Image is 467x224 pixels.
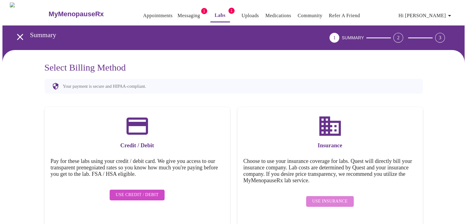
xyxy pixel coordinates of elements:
button: Uploads [239,10,262,22]
button: Use Credit / Debit [110,190,165,200]
span: Use Insurance [312,198,348,205]
button: Medications [263,10,294,22]
h3: Insurance [243,142,417,149]
button: open drawer [11,28,29,46]
a: Messaging [177,11,200,20]
button: Community [295,10,325,22]
span: SUMMARY [342,35,364,40]
div: 1 [329,33,339,43]
span: Use Credit / Debit [116,191,159,199]
a: Medications [265,11,291,20]
button: Hi [PERSON_NAME] [396,10,456,22]
span: 1 [228,8,235,14]
img: MyMenopauseRx Logo [10,2,48,25]
a: MyMenopauseRx [48,3,128,25]
div: 3 [435,33,445,43]
button: Appointments [141,10,175,22]
h3: Credit / Debit [51,142,224,149]
span: Hi [PERSON_NAME] [399,11,453,20]
h5: Choose to use your insurance coverage for labs. Quest will directly bill your insurance company. ... [243,158,417,184]
span: 1 [201,8,207,14]
a: Refer a Friend [329,11,360,20]
button: Labs [210,9,230,22]
p: Your payment is secure and HIPAA-compliant. [63,84,146,89]
h5: Pay for these labs using your credit / debit card. We give you access to our transparent prenegoi... [51,158,224,177]
h3: Select Billing Method [45,62,423,73]
a: Uploads [242,11,259,20]
h3: MyMenopauseRx [49,10,104,18]
button: Refer a Friend [326,10,363,22]
a: Labs [215,11,226,20]
h3: Summary [30,31,295,39]
button: Use Insurance [306,196,354,207]
button: Messaging [175,10,202,22]
a: Appointments [143,11,173,20]
div: 2 [393,33,403,43]
a: Community [298,11,322,20]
